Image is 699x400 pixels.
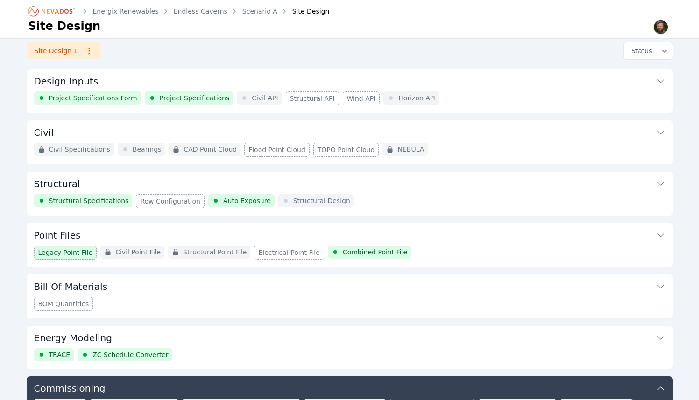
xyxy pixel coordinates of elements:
[34,120,665,143] button: Civil
[318,145,375,154] span: TOPO Point Cloud
[38,248,93,257] span: Legacy Point File
[27,326,673,369] div: Energy ModelingTRACEZC Schedule Converter
[93,7,159,16] a: Energix Renewables
[27,120,673,164] div: CivilCivil SpecificationsBearingsCAD Point CloudFlood Point CloudTOPO Point CloudNEBULA
[34,177,80,190] h3: Structural
[34,75,99,88] h3: Design Inputs
[115,247,161,257] span: Civil Point File
[258,248,319,257] span: Electrical Point File
[160,93,230,103] span: Project Specifications
[28,4,330,19] nav: Breadcrumb
[248,145,305,154] span: Flood Point Cloud
[27,42,101,59] a: Site Design 1
[49,350,71,359] span: TRACE
[347,94,376,103] span: Wind API
[242,7,277,16] a: Scenario A
[628,46,652,56] span: Status
[34,172,665,194] button: Structural
[28,19,101,34] h1: Site Design
[398,93,436,103] span: Horizon API
[223,196,271,205] span: Auto Exposure
[27,172,673,216] div: StructuralStructural SpecificationsRow ConfigurationAuto ExposureStructural Design
[38,299,89,309] span: BOM Quantities
[343,247,407,257] span: Combined Point File
[252,93,278,103] span: Civil API
[140,196,200,206] span: Row Configuration
[183,247,247,257] span: Structural Point File
[34,274,665,297] button: Bill Of Materials
[174,7,227,16] a: Endless Caverns
[34,229,81,242] h3: Point Files
[34,69,665,91] button: Design Inputs
[293,196,350,205] span: Structural Design
[27,274,673,318] div: Bill Of MaterialsBOM Quantities
[34,126,54,139] h3: Civil
[624,42,673,59] button: Status
[34,331,112,344] h3: Energy Modeling
[34,280,108,293] h3: Bill Of Materials
[27,69,673,113] div: Design InputsProject Specifications FormProject SpecificationsCivil APIStructural APIWind APIHori...
[34,376,665,399] button: Commissioning
[49,145,110,154] span: Civil Specifications
[279,7,330,16] div: Site Design
[34,382,106,395] h3: Commissioning
[397,145,424,154] span: NEBULA
[49,93,137,103] span: Project Specifications Form
[92,350,168,359] span: ZC Schedule Converter
[27,223,673,267] div: Point FilesLegacy Point FileCivil Point FileStructural Point FileElectrical Point FileCombined Po...
[34,223,665,246] button: Point Files
[653,20,668,35] img: Sam Prest
[184,145,237,154] span: CAD Point Cloud
[290,94,335,103] span: Structural API
[133,145,162,154] span: Bearings
[49,196,129,205] span: Structural Specifications
[34,326,665,348] button: Energy Modeling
